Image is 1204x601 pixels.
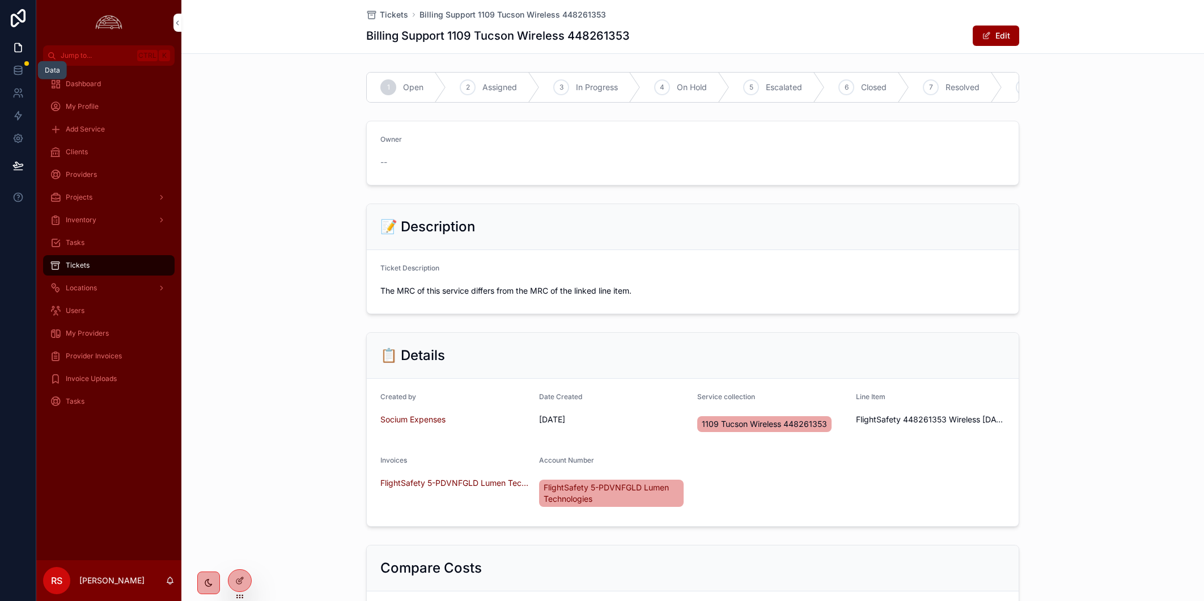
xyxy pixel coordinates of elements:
span: 2 [466,83,470,92]
span: Add Service [66,125,105,134]
a: Users [43,300,175,321]
span: FlightSafety 448261353 Wireless [DATE] [856,414,1006,425]
span: Dashboard [66,79,101,88]
span: Invoice Uploads [66,374,117,383]
a: Clients [43,142,175,162]
span: RS [51,574,62,587]
a: Socium Expenses [380,414,446,425]
span: In Progress [576,82,618,93]
span: Ticket Description [380,264,439,272]
span: My Profile [66,102,99,111]
span: Clients [66,147,88,156]
span: Line Item [856,392,885,401]
span: [DATE] [539,414,689,425]
span: Users [66,306,84,315]
a: Projects [43,187,175,208]
a: Tasks [43,391,175,412]
a: Locations [43,278,175,298]
span: Account Number [539,456,594,464]
img: App logo [92,14,125,32]
span: Invoices [380,456,407,464]
div: Data [45,66,60,75]
span: Service collection [697,392,755,401]
span: Date Created [539,392,582,401]
span: My Providers [66,329,109,338]
button: Jump to...CtrlK [43,45,175,66]
a: Tasks [43,232,175,253]
span: Providers [66,170,97,179]
span: 1 [387,83,390,92]
a: FlightSafety 5-PDVNFGLD Lumen Technologies [539,480,684,507]
h2: 📝 Description [380,218,475,236]
span: Open [403,82,423,93]
a: Tickets [43,255,175,276]
span: Locations [66,283,97,293]
a: My Profile [43,96,175,117]
span: 5 [749,83,753,92]
span: On Hold [677,82,707,93]
a: Dashboard [43,74,175,94]
span: 6 [845,83,849,92]
a: Invoice Uploads [43,369,175,389]
span: Escalated [766,82,802,93]
div: scrollable content [36,66,181,426]
span: K [160,51,169,60]
span: Resolved [946,82,980,93]
span: Inventory [66,215,96,225]
span: Tickets [66,261,90,270]
span: -- [380,156,387,168]
a: Provider Invoices [43,346,175,366]
a: FlightSafety 5-PDVNFGLD Lumen Technologies-[DATE] [380,477,530,489]
a: Billing Support 1109 Tucson Wireless 448261353 [419,9,606,20]
span: 1109 Tucson Wireless 448261353 [702,418,827,430]
span: Assigned [482,82,517,93]
span: Projects [66,193,92,202]
a: Providers [43,164,175,185]
p: [PERSON_NAME] [79,575,145,586]
span: Tasks [66,238,84,247]
span: Tickets [380,9,408,20]
span: Closed [861,82,887,93]
span: 4 [660,83,664,92]
h2: 📋 Details [380,346,445,365]
a: Add Service [43,119,175,139]
span: FlightSafety 5-PDVNFGLD Lumen Technologies [544,482,680,505]
h2: Compare Costs [380,559,482,577]
span: 7 [929,83,933,92]
a: Inventory [43,210,175,230]
span: Tasks [66,397,84,406]
span: 3 [559,83,563,92]
button: Edit [973,26,1019,46]
span: Created by [380,392,416,401]
h1: Billing Support 1109 Tucson Wireless 448261353 [366,28,630,44]
span: Jump to... [61,51,133,60]
a: My Providers [43,323,175,344]
span: Provider Invoices [66,352,122,361]
span: The MRC of this service differs from the MRC of the linked line item. [380,285,1005,297]
span: Owner [380,135,402,143]
a: Tickets [366,9,408,20]
span: Ctrl [137,50,158,61]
